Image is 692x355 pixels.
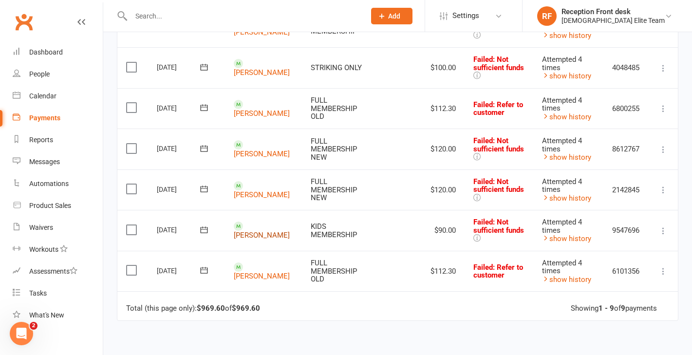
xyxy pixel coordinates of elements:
[29,267,77,275] div: Assessments
[13,239,103,261] a: Workouts
[542,96,582,113] span: Attempted 4 times
[561,7,665,16] div: Reception Front desk
[234,149,290,158] a: [PERSON_NAME]
[13,217,103,239] a: Waivers
[29,311,64,319] div: What's New
[603,47,649,88] td: 4048485
[13,85,103,107] a: Calendar
[603,129,649,169] td: 8612767
[311,63,362,72] span: STRIKING ONLY
[542,31,591,40] a: show history
[157,141,202,156] div: [DATE]
[13,151,103,173] a: Messages
[473,263,523,280] span: : Refer to customer
[29,245,58,253] div: Workouts
[422,88,465,129] td: $112.30
[126,304,260,313] div: Total (this page only): of
[128,9,358,23] input: Search...
[473,136,524,153] span: : Not sufficient funds
[29,224,53,231] div: Waivers
[234,231,290,240] a: [PERSON_NAME]
[13,107,103,129] a: Payments
[13,173,103,195] a: Automations
[29,180,69,187] div: Automations
[542,72,591,80] a: show history
[13,261,103,282] a: Assessments
[537,6,557,26] div: RF
[13,304,103,326] a: What's New
[422,47,465,88] td: $100.00
[473,100,523,117] span: : Refer to customer
[29,136,53,144] div: Reports
[29,48,63,56] div: Dashboard
[603,88,649,129] td: 6800255
[388,12,400,20] span: Add
[621,304,625,313] strong: 9
[473,218,524,235] span: Failed
[422,251,465,292] td: $112.30
[473,100,523,117] span: Failed
[29,70,50,78] div: People
[598,304,614,313] strong: 1 - 9
[603,169,649,210] td: 2142845
[473,218,524,235] span: : Not sufficient funds
[157,59,202,75] div: [DATE]
[311,96,357,121] span: FULL MEMBERSHIP OLD
[542,177,582,194] span: Attempted 4 times
[13,129,103,151] a: Reports
[311,222,357,239] span: KIDS MEMBERSHIP
[234,109,290,118] a: [PERSON_NAME]
[542,259,582,276] span: Attempted 4 times
[473,177,524,194] span: Failed
[234,272,290,280] a: [PERSON_NAME]
[542,55,582,72] span: Attempted 4 times
[371,8,412,24] button: Add
[542,234,591,243] a: show history
[473,177,524,194] span: : Not sufficient funds
[234,68,290,77] a: [PERSON_NAME]
[157,222,202,237] div: [DATE]
[473,136,524,153] span: Failed
[542,136,582,153] span: Attempted 4 times
[603,210,649,251] td: 9547696
[232,304,260,313] strong: $969.60
[473,55,524,72] span: : Not sufficient funds
[422,169,465,210] td: $120.00
[542,218,582,235] span: Attempted 4 times
[157,182,202,197] div: [DATE]
[422,210,465,251] td: $90.00
[12,10,36,34] a: Clubworx
[234,190,290,199] a: [PERSON_NAME]
[542,112,591,121] a: show history
[29,289,47,297] div: Tasks
[13,41,103,63] a: Dashboard
[29,92,56,100] div: Calendar
[13,195,103,217] a: Product Sales
[29,202,71,209] div: Product Sales
[157,100,202,115] div: [DATE]
[452,5,479,27] span: Settings
[157,263,202,278] div: [DATE]
[13,282,103,304] a: Tasks
[422,129,465,169] td: $120.00
[13,63,103,85] a: People
[29,158,60,166] div: Messages
[197,304,225,313] strong: $969.60
[29,114,60,122] div: Payments
[311,259,357,283] span: FULL MEMBERSHIP OLD
[561,16,665,25] div: [DEMOGRAPHIC_DATA] Elite Team
[473,263,523,280] span: Failed
[571,304,657,313] div: Showing of payments
[10,322,33,345] iframe: Intercom live chat
[473,55,524,72] span: Failed
[542,153,591,162] a: show history
[311,177,357,202] span: FULL MEMBERSHIP NEW
[603,251,649,292] td: 6101356
[542,275,591,284] a: show history
[542,194,591,203] a: show history
[311,137,357,162] span: FULL MEMBERSHIP NEW
[30,322,37,330] span: 2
